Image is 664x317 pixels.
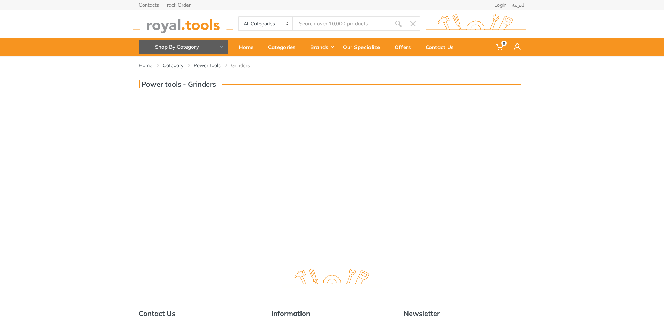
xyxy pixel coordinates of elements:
[494,2,506,7] a: Login
[139,40,228,54] button: Shop By Category
[390,40,421,54] div: Offers
[305,40,338,54] div: Brands
[501,41,507,46] span: 0
[491,38,509,56] a: 0
[163,62,183,69] a: Category
[293,16,391,31] input: Site search
[139,80,216,88] h3: Power tools - Grinders
[421,38,464,56] a: Contact Us
[338,40,390,54] div: Our Specialize
[239,17,293,30] select: Category
[390,38,421,56] a: Offers
[338,38,390,56] a: Our Specialize
[426,14,526,33] img: royal.tools Logo
[165,2,191,7] a: Track Order
[231,62,260,69] li: Grinders
[263,38,305,56] a: Categories
[263,40,305,54] div: Categories
[133,14,233,33] img: royal.tools Logo
[139,2,159,7] a: Contacts
[194,62,221,69] a: Power tools
[282,269,382,288] img: royal.tools Logo
[234,40,263,54] div: Home
[421,40,464,54] div: Contact Us
[512,2,526,7] a: العربية
[139,62,152,69] a: Home
[139,62,526,69] nav: breadcrumb
[234,38,263,56] a: Home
